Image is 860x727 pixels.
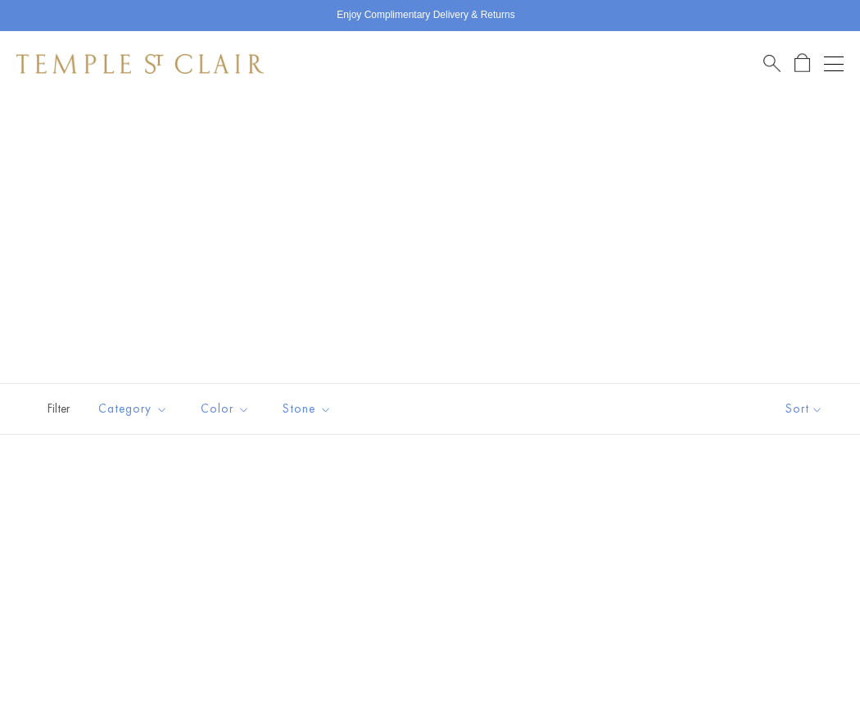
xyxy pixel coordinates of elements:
button: Stone [270,391,344,427]
span: Category [90,399,180,419]
button: Category [86,391,180,427]
a: Open Shopping Bag [794,53,810,74]
img: Temple St. Clair [16,54,264,74]
span: Color [192,399,262,419]
button: Color [188,391,262,427]
a: Search [763,53,781,74]
p: Enjoy Complimentary Delivery & Returns [337,7,514,24]
button: Show sort by [749,384,860,434]
span: Stone [274,399,344,419]
button: Open navigation [824,54,844,74]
